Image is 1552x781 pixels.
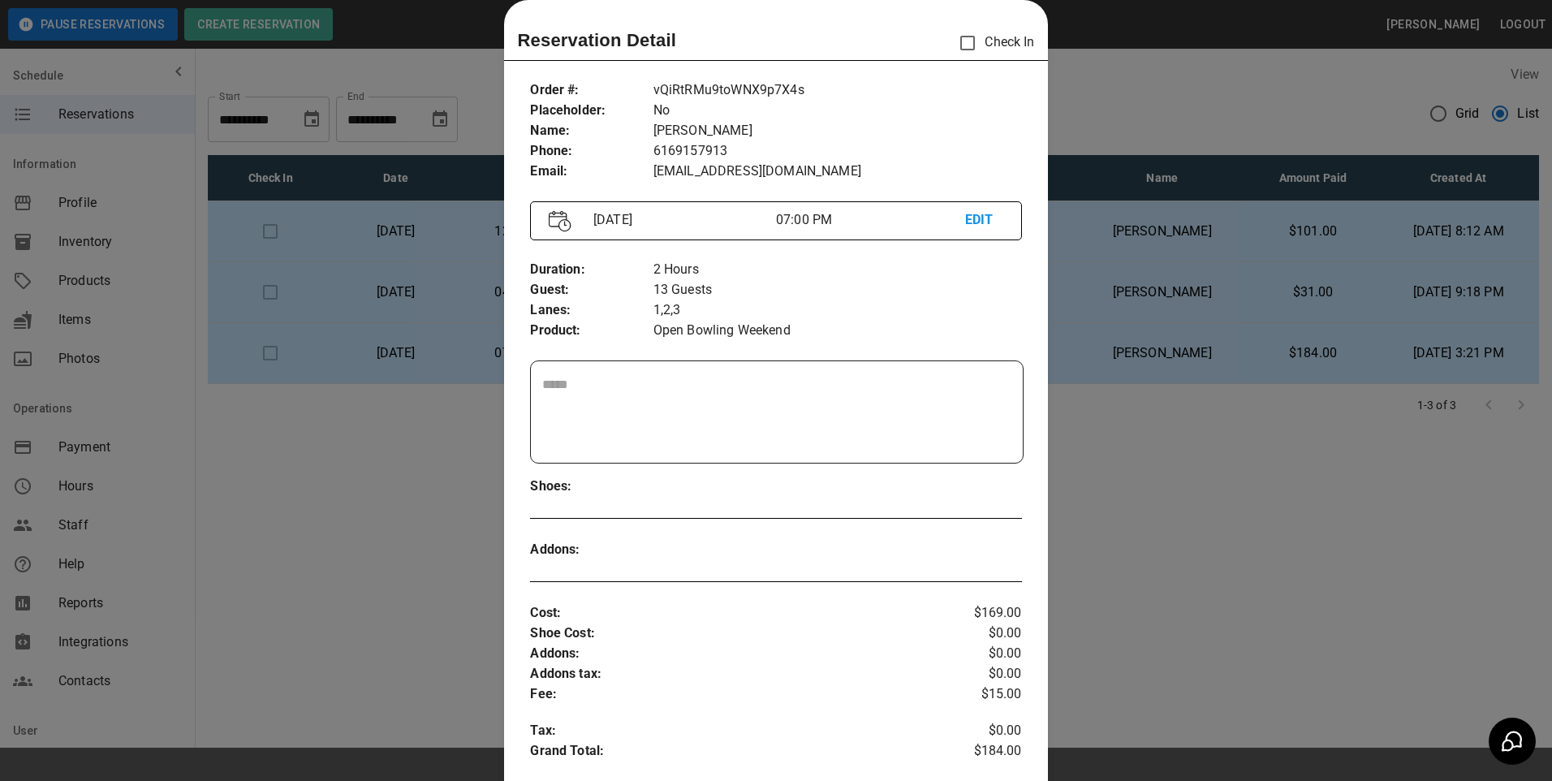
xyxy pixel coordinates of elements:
[940,603,1022,624] p: $169.00
[653,260,1022,280] p: 2 Hours
[940,664,1022,684] p: $0.00
[530,624,939,644] p: Shoe Cost :
[530,684,939,705] p: Fee :
[549,210,571,232] img: Vector
[951,26,1034,60] p: Check In
[530,721,939,741] p: Tax :
[653,162,1022,182] p: [EMAIL_ADDRESS][DOMAIN_NAME]
[653,80,1022,101] p: vQiRtRMu9toWNX9p7X4s
[653,321,1022,341] p: Open Bowling Weekend
[940,644,1022,664] p: $0.00
[653,101,1022,121] p: No
[517,27,676,54] p: Reservation Detail
[965,210,1003,231] p: EDIT
[530,300,653,321] p: Lanes :
[530,664,939,684] p: Addons tax :
[530,540,653,560] p: Addons :
[530,741,939,766] p: Grand Total :
[940,741,1022,766] p: $184.00
[653,300,1022,321] p: 1,2,3
[653,121,1022,141] p: [PERSON_NAME]
[530,280,653,300] p: Guest :
[530,321,653,341] p: Product :
[530,80,653,101] p: Order # :
[530,162,653,182] p: Email :
[530,260,653,280] p: Duration :
[587,210,776,230] p: [DATE]
[530,644,939,664] p: Addons :
[940,721,1022,741] p: $0.00
[530,141,653,162] p: Phone :
[653,280,1022,300] p: 13 Guests
[530,477,653,497] p: Shoes :
[653,141,1022,162] p: 6169157913
[940,624,1022,644] p: $0.00
[776,210,965,230] p: 07:00 PM
[530,121,653,141] p: Name :
[940,684,1022,705] p: $15.00
[530,101,653,121] p: Placeholder :
[530,603,939,624] p: Cost :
